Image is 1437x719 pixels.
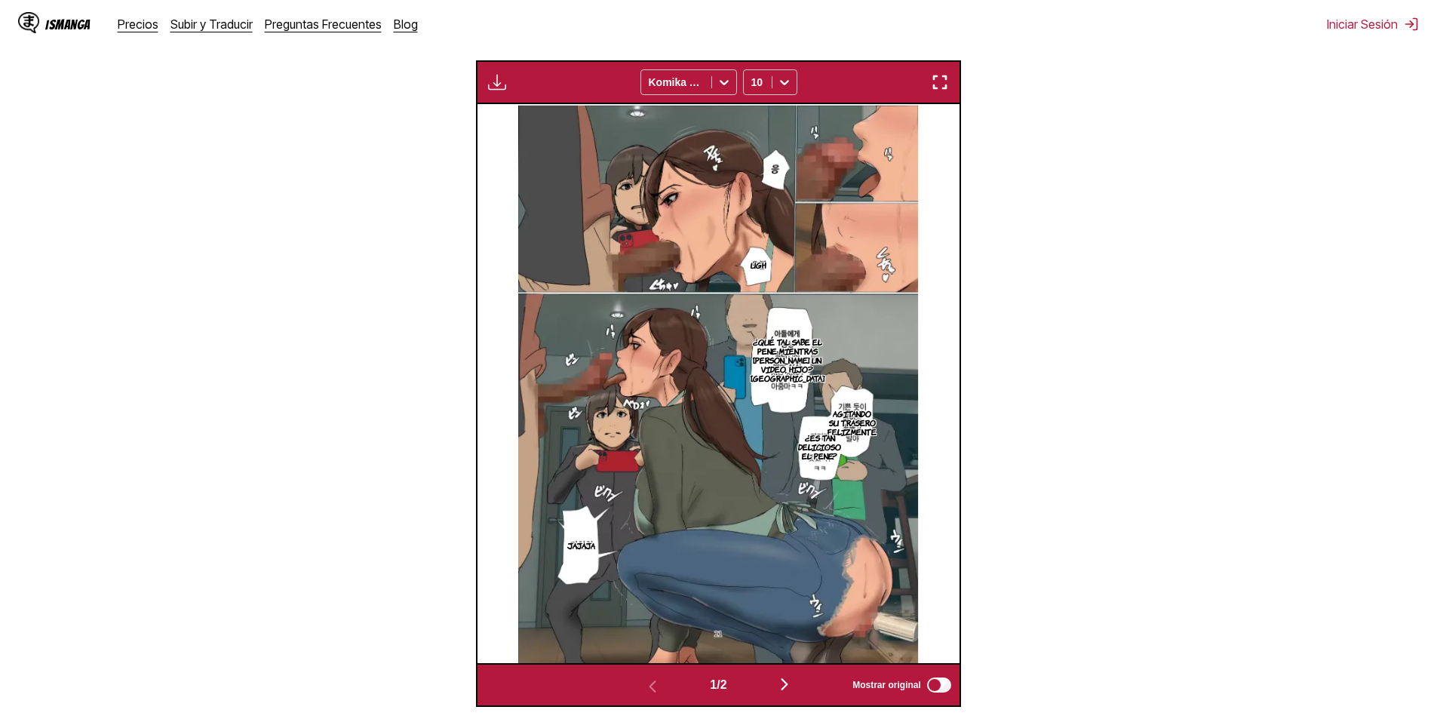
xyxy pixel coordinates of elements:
img: Download translated images [488,73,506,91]
p: ¿Qué tal sabe el pene mientras [PERSON_NAME] un video, hijo? [GEOGRAPHIC_DATA] [748,334,828,386]
p: Ugh [748,257,769,272]
span: Mostrar original [852,680,921,690]
img: Sign out [1404,17,1419,32]
p: ¿Es tan delicioso el pene? [795,430,844,463]
div: IsManga [45,17,91,32]
a: Preguntas Frecuentes [265,17,382,32]
span: 1 / 2 [710,678,726,692]
img: IsManga Logo [18,12,39,33]
img: Manga Panel [518,104,919,663]
button: Iniciar Sesión [1327,17,1419,32]
a: Subir y Traducir [170,17,253,32]
p: Agitando su trasero felizmente [824,406,880,439]
img: Next page [775,675,794,693]
a: IsManga LogoIsManga [18,12,118,36]
a: Precios [118,17,158,32]
a: Blog [394,17,418,32]
img: Previous page [643,678,662,696]
input: Mostrar original [927,678,951,693]
p: Jajaja [564,538,598,553]
img: Enter fullscreen [931,73,949,91]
